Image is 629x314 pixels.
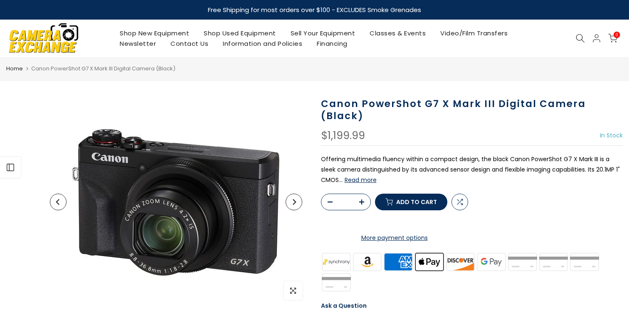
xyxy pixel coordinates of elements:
[6,65,23,73] a: Home
[208,5,421,14] strong: Free Shipping for most orders over $100 - EXCLUDES Smoke Grenades
[396,199,437,205] span: Add to cart
[433,28,515,38] a: Video/Film Transfers
[321,98,623,122] h1: Canon PowerShot G7 X Mark III Digital Camera (Black)
[286,194,302,210] button: Next
[383,252,414,272] img: american express
[507,252,538,272] img: master
[445,252,476,272] img: discover
[375,194,447,210] button: Add to cart
[569,252,600,272] img: shopify pay
[476,252,507,272] img: google pay
[321,302,367,310] a: Ask a Question
[363,28,433,38] a: Classes & Events
[321,130,365,141] div: $1,199.99
[283,28,363,38] a: Sell Your Equipment
[538,252,569,272] img: paypal
[72,98,280,306] img: Canon PowerShot G7 X Mark III Digital Camera (Black) Digital Cameras - Digital Point and Shoot Ca...
[31,65,175,72] span: Canon PowerShot G7 X Mark III Digital Camera (Black)
[321,233,468,243] a: More payment options
[614,32,620,38] span: 0
[345,176,377,184] button: Read more
[414,252,445,272] img: apple pay
[321,252,352,272] img: synchrony
[608,34,617,43] a: 0
[50,194,67,210] button: Previous
[321,272,352,292] img: visa
[163,38,216,49] a: Contact Us
[352,252,383,272] img: amazon payments
[310,38,355,49] a: Financing
[600,131,623,140] span: In Stock
[216,38,310,49] a: Information and Policies
[321,154,623,186] p: Offering multimedia fluency within a compact design, the black Canon PowerShot G7 X Mark III is a...
[197,28,284,38] a: Shop Used Equipment
[113,38,163,49] a: Newsletter
[113,28,197,38] a: Shop New Equipment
